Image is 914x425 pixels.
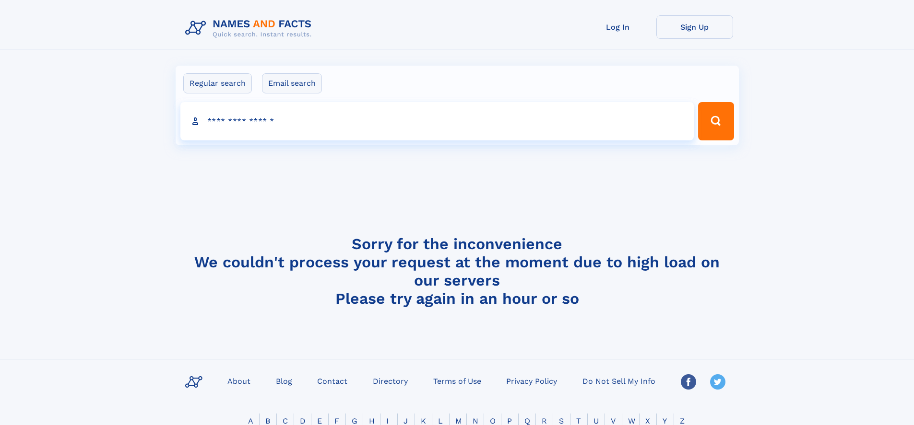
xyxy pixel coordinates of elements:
label: Email search [262,73,322,93]
img: Facebook [681,374,696,390]
a: Privacy Policy [502,374,561,388]
a: Sign Up [656,15,733,39]
img: Logo Names and Facts [181,15,320,41]
h4: Sorry for the inconvenience We couldn't process your request at the moment due to high load on ou... [181,235,733,308]
button: Search Button [698,102,734,140]
a: Do Not Sell My Info [579,374,659,388]
a: Contact [313,374,351,388]
a: Terms of Use [429,374,485,388]
a: Blog [272,374,296,388]
label: Regular search [183,73,252,93]
a: Log In [580,15,656,39]
a: Directory [369,374,412,388]
img: Twitter [710,374,725,390]
a: About [224,374,254,388]
input: search input [180,102,694,140]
